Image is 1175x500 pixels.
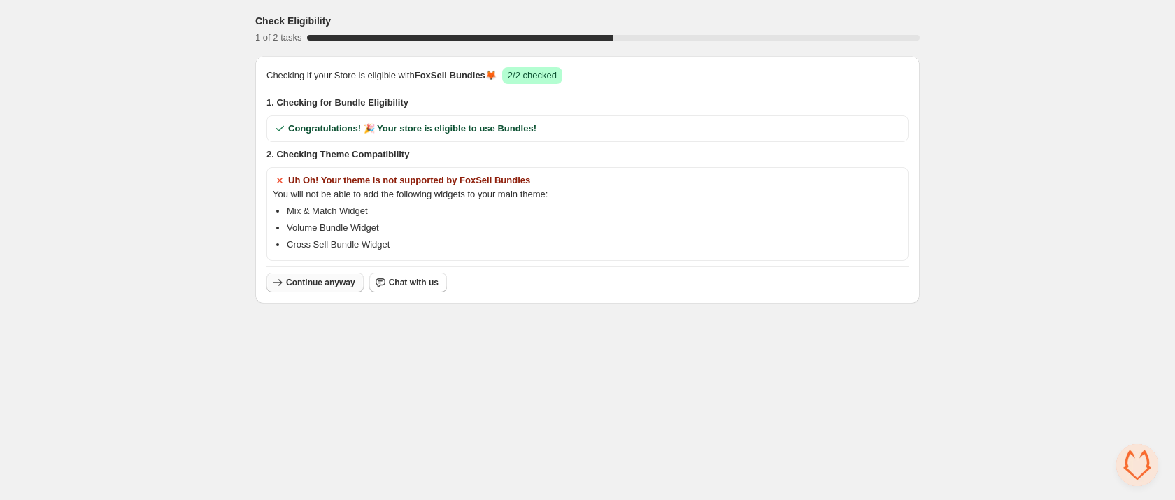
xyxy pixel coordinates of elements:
span: FoxSell Bundles [415,70,485,80]
button: Chat with us [369,273,447,292]
button: Continue anyway [266,273,364,292]
span: Uh Oh! Your theme is not supported by FoxSell Bundles [288,173,530,187]
li: Mix & Match Widget [287,204,902,218]
span: 2/2 checked [508,70,557,80]
span: Checking if your Store is eligible with 🦊 [266,69,497,83]
span: Continue anyway [286,277,355,288]
h3: Check Eligibility [255,14,331,28]
span: 1. Checking for Bundle Eligibility [266,96,909,110]
span: You will not be able to add the following widgets to your main theme: [273,187,902,201]
li: Cross Sell Bundle Widget [287,238,902,252]
span: Chat with us [389,277,439,288]
div: Open chat [1116,444,1158,486]
span: 1 of 2 tasks [255,32,301,43]
span: Congratulations! 🎉 Your store is eligible to use Bundles! [288,122,536,136]
li: Volume Bundle Widget [287,221,902,235]
span: 2. Checking Theme Compatibility [266,148,909,162]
